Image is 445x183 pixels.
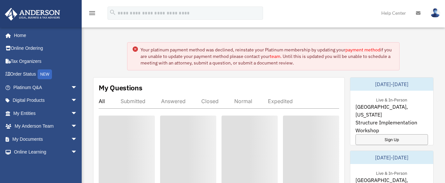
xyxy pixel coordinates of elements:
a: Platinum Q&Aarrow_drop_down [5,81,87,94]
a: Online Ordering [5,42,87,55]
a: Digital Productsarrow_drop_down [5,94,87,107]
a: payment method [345,47,380,53]
span: arrow_drop_down [71,107,84,120]
a: Home [5,29,84,42]
div: Normal [234,98,252,104]
a: My Entitiesarrow_drop_down [5,107,87,120]
a: Billingarrow_drop_down [5,158,87,172]
div: NEW [38,69,52,79]
div: [DATE]-[DATE] [350,78,434,91]
span: [GEOGRAPHIC_DATA], [US_STATE] [355,103,428,119]
a: My Anderson Teamarrow_drop_down [5,120,87,133]
a: Order StatusNEW [5,68,87,81]
span: arrow_drop_down [71,81,84,94]
div: Expedited [268,98,293,104]
img: Anderson Advisors Platinum Portal [3,8,62,21]
div: Submitted [121,98,145,104]
a: menu [88,11,96,17]
span: arrow_drop_down [71,158,84,172]
div: Closed [201,98,219,104]
i: menu [88,9,96,17]
div: My Questions [99,83,142,93]
a: Sign Up [355,134,428,145]
div: All [99,98,105,104]
span: arrow_drop_down [71,120,84,133]
i: search [109,9,116,16]
div: [DATE]-[DATE] [350,151,434,164]
span: arrow_drop_down [71,146,84,159]
a: My Documentsarrow_drop_down [5,133,87,146]
div: Live & In-Person [371,96,412,103]
span: arrow_drop_down [71,94,84,107]
a: Online Learningarrow_drop_down [5,146,87,159]
span: Structure Implementation Workshop [355,119,428,134]
a: Tax Organizers [5,55,87,68]
div: Answered [161,98,186,104]
div: Live & In-Person [371,169,412,176]
div: Your platinum payment method was declined, reinstate your Platinum membership by updating your if... [140,46,394,66]
img: User Pic [430,8,440,18]
a: team [270,53,280,59]
span: arrow_drop_down [71,133,84,146]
